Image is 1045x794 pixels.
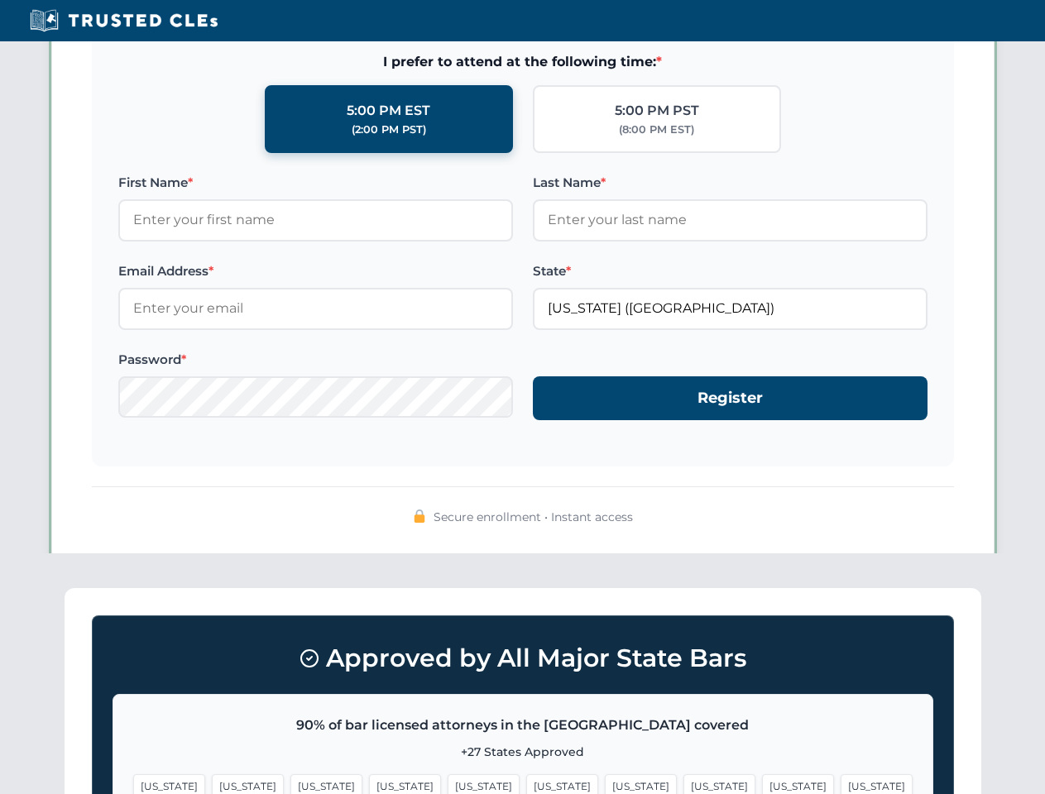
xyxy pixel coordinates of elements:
[118,350,513,370] label: Password
[118,199,513,241] input: Enter your first name
[113,636,933,681] h3: Approved by All Major State Bars
[118,288,513,329] input: Enter your email
[533,173,928,193] label: Last Name
[133,715,913,736] p: 90% of bar licensed attorneys in the [GEOGRAPHIC_DATA] covered
[25,8,223,33] img: Trusted CLEs
[352,122,426,138] div: (2:00 PM PST)
[533,288,928,329] input: Florida (FL)
[533,261,928,281] label: State
[347,100,430,122] div: 5:00 PM EST
[118,173,513,193] label: First Name
[533,199,928,241] input: Enter your last name
[118,261,513,281] label: Email Address
[434,508,633,526] span: Secure enrollment • Instant access
[533,376,928,420] button: Register
[133,743,913,761] p: +27 States Approved
[413,509,426,523] img: 🔒
[619,122,694,138] div: (8:00 PM EST)
[118,51,928,73] span: I prefer to attend at the following time:
[615,100,699,122] div: 5:00 PM PST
